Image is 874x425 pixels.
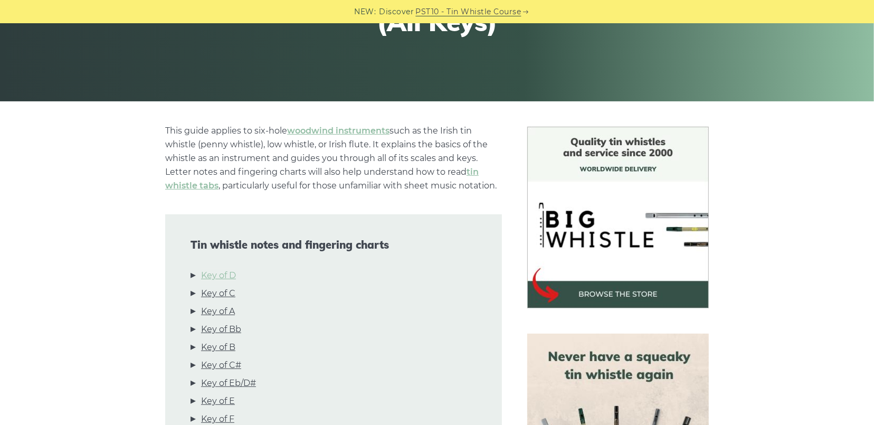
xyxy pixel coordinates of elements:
a: Key of E [201,394,235,408]
a: Key of A [201,305,235,318]
span: Tin whistle notes and fingering charts [191,239,477,251]
a: Key of Eb/D# [201,376,256,390]
p: This guide applies to six-hole such as the Irish tin whistle (penny whistle), low whistle, or Iri... [165,124,502,193]
span: NEW: [355,6,376,18]
a: Key of C# [201,358,241,372]
a: woodwind instruments [287,126,389,136]
a: Key of C [201,287,235,300]
img: BigWhistle Tin Whistle Store [527,127,709,308]
span: Discover [379,6,414,18]
a: Key of D [201,269,236,282]
a: PST10 - Tin Whistle Course [416,6,521,18]
a: Key of Bb [201,323,241,336]
a: Key of B [201,341,235,354]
